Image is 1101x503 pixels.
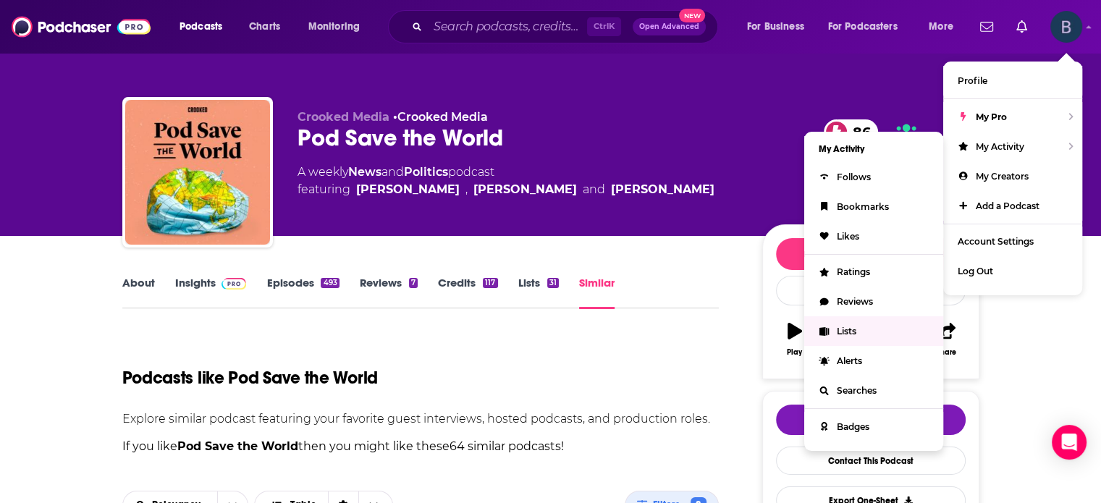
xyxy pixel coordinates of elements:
[1011,14,1033,39] a: Show notifications dropdown
[927,313,965,365] button: Share
[929,17,953,37] span: More
[633,18,706,35] button: Open AdvancedNew
[776,447,966,475] a: Contact This Podcast
[518,276,559,309] a: Lists31
[473,181,577,198] div: [PERSON_NAME]
[1050,11,1082,43] button: Show profile menu
[976,111,1007,122] span: My Pro
[397,110,488,124] a: Crooked Media
[579,276,615,309] a: Similar
[838,119,878,145] span: 86
[776,405,966,435] button: tell me why sparkleTell Me Why
[308,17,360,37] span: Monitoring
[937,348,956,357] div: Share
[12,13,151,41] img: Podchaser - Follow, Share and Rate Podcasts
[787,348,802,357] div: Play
[828,17,898,37] span: For Podcasters
[409,278,418,288] div: 7
[122,437,720,456] p: If you like then you might like these 64 similar podcasts !
[465,181,468,198] span: ,
[122,412,720,426] p: Explore similar podcast featuring your favorite guest interviews, hosted podcasts, and production...
[919,15,971,38] button: open menu
[747,17,804,37] span: For Business
[587,17,621,36] span: Ctrl K
[348,165,381,179] a: News
[639,23,699,30] span: Open Advanced
[1050,11,1082,43] img: User Profile
[240,15,289,38] a: Charts
[976,200,1039,211] span: Add a Podcast
[679,9,705,22] span: New
[125,100,270,245] img: Pod Save the World
[974,14,999,39] a: Show notifications dropdown
[943,227,1082,256] a: Account Settings
[611,181,714,198] div: [PERSON_NAME]
[222,278,247,289] img: Podchaser Pro
[122,276,155,309] a: About
[428,15,587,38] input: Search podcasts, credits, & more...
[776,313,814,365] button: Play
[483,278,497,288] div: 117
[177,439,298,453] strong: Pod Save the World
[360,276,418,309] a: Reviews7
[393,110,488,124] span: •
[958,266,993,276] span: Log Out
[976,171,1029,182] span: My Creators
[438,276,497,309] a: Credits117
[943,66,1082,96] a: Profile
[976,141,1024,152] span: My Activity
[943,62,1082,295] ul: Show profile menu
[819,15,919,38] button: open menu
[298,164,714,198] div: A weekly podcast
[404,165,448,179] a: Politics
[356,181,460,198] div: [PERSON_NAME]
[122,367,378,389] h1: Podcasts like Pod Save the World
[249,17,280,37] span: Charts
[776,276,966,305] div: Rate
[381,165,404,179] span: and
[266,276,339,309] a: Episodes493
[958,75,987,86] span: Profile
[298,15,379,38] button: open menu
[958,236,1034,247] span: Account Settings
[583,181,605,198] span: and
[321,278,339,288] div: 493
[169,15,241,38] button: open menu
[776,238,966,270] button: Follow
[762,110,979,200] div: 86 21 peoplerated this podcast
[298,181,714,198] span: featuring
[737,15,822,38] button: open menu
[1052,425,1087,460] div: Open Intercom Messenger
[824,119,878,145] a: 86
[1050,11,1082,43] span: Logged in as betsy46033
[298,110,389,124] span: Crooked Media
[402,10,732,43] div: Search podcasts, credits, & more...
[175,276,247,309] a: InsightsPodchaser Pro
[180,17,222,37] span: Podcasts
[943,191,1082,221] a: Add a Podcast
[547,278,559,288] div: 31
[943,161,1082,191] a: My Creators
